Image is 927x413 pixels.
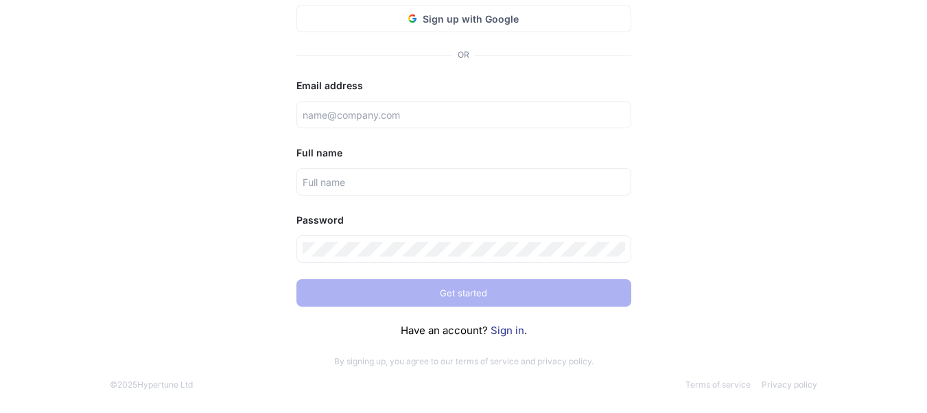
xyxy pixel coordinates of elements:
div: Password [296,212,631,228]
a: Terms of service [685,379,751,390]
div: Email address [296,78,631,94]
div: © 2025 Hypertune Ltd [110,379,193,391]
a: privacy policy [537,356,591,366]
button: Sign up with Google [296,5,631,32]
input: name@company.com [303,108,625,122]
button: Get started [296,279,631,307]
span: Get started [440,289,487,297]
a: terms of service [456,356,519,366]
a: Privacy policy [762,379,817,390]
input: Full name [303,175,625,189]
span: Sign up with Google [423,12,519,26]
div: OR [458,49,469,61]
a: Sign in [491,324,524,337]
div: Full name [296,145,631,161]
div: Have an account? . [296,323,631,339]
p: By signing up, you agree to our and . [296,355,631,368]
